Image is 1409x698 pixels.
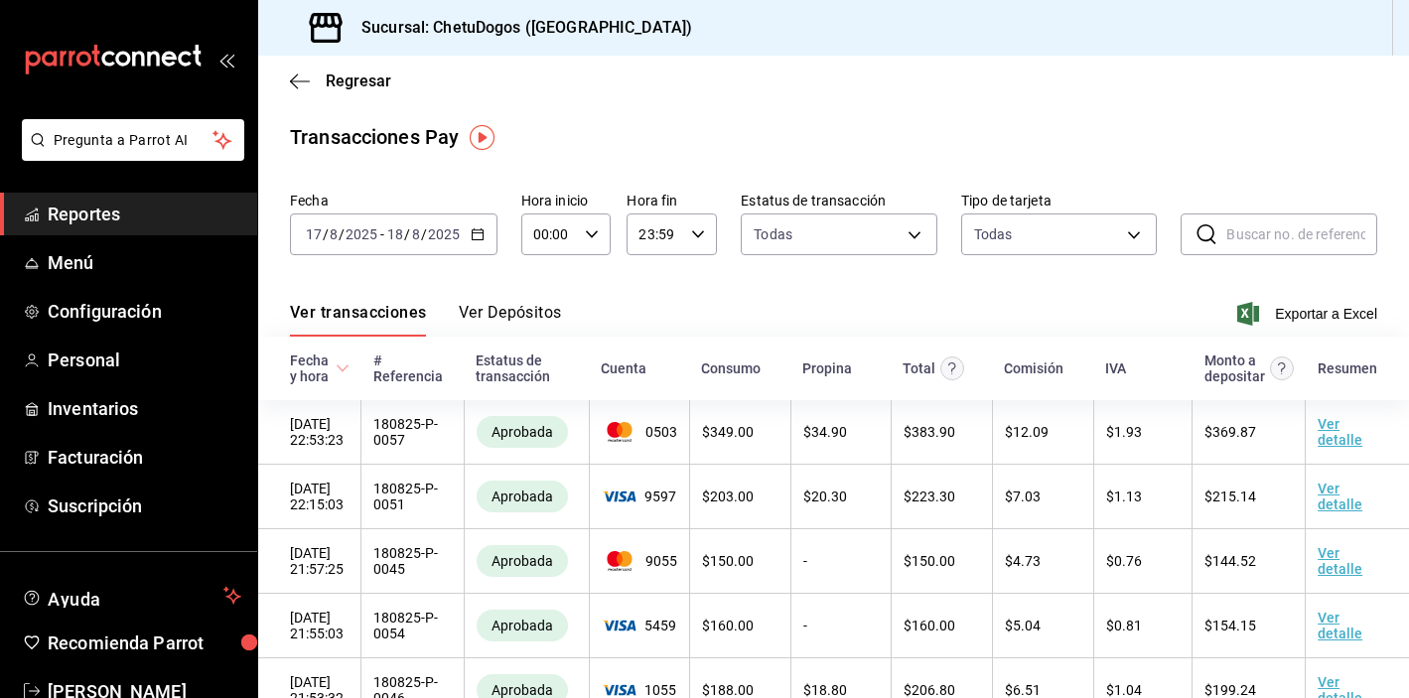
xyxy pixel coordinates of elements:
[940,356,964,380] svg: Este monto equivale al total pagado por el comensal antes de aplicar Comisión e IVA.
[1106,682,1142,698] span: $ 1.04
[427,226,461,242] input: ----
[1241,302,1377,326] button: Exportar a Excel
[904,489,955,504] span: $ 223.30
[627,194,717,208] label: Hora fin
[361,465,464,529] td: 180825-P-0051
[1270,356,1294,380] svg: Este es el monto resultante del total pagado menos comisión e IVA. Esta será la parte que se depo...
[702,424,754,440] span: $ 349.00
[1204,553,1256,569] span: $ 144.52
[290,194,497,208] label: Fecha
[602,682,677,698] span: 1055
[218,52,234,68] button: open_drawer_menu
[477,545,568,577] div: Transacciones cobradas de manera exitosa.
[290,303,427,337] button: Ver transacciones
[1005,618,1041,633] span: $ 5.04
[477,416,568,448] div: Transacciones cobradas de manera exitosa.
[290,352,350,384] span: Fecha y hora
[1318,360,1377,376] div: Resumen
[48,298,241,325] span: Configuración
[790,594,891,658] td: -
[602,489,677,504] span: 9597
[48,347,241,373] span: Personal
[14,144,244,165] a: Pregunta a Parrot AI
[702,618,754,633] span: $ 160.00
[1005,553,1041,569] span: $ 4.73
[1005,682,1041,698] span: $ 6.51
[1226,214,1377,254] input: Buscar no. de referencia
[48,249,241,276] span: Menú
[290,303,562,337] div: navigation tabs
[484,489,561,504] span: Aprobada
[1106,424,1142,440] span: $ 1.93
[1204,618,1256,633] span: $ 154.15
[1105,360,1126,376] div: IVA
[258,400,361,465] td: [DATE] 22:53:23
[904,424,955,440] span: $ 383.90
[904,618,955,633] span: $ 160.00
[701,360,761,376] div: Consumo
[1318,416,1362,448] a: Ver detalle
[48,629,241,656] span: Recomienda Parrot
[484,682,561,698] span: Aprobada
[345,226,378,242] input: ----
[904,553,955,569] span: $ 150.00
[48,584,215,608] span: Ayuda
[1318,610,1362,641] a: Ver detalle
[702,553,754,569] span: $ 150.00
[48,444,241,471] span: Facturación
[380,226,384,242] span: -
[476,352,577,384] div: Estatus de transacción
[386,226,404,242] input: --
[326,71,391,90] span: Regresar
[323,226,329,242] span: /
[470,125,494,150] img: Tooltip marker
[477,610,568,641] div: Transacciones cobradas de manera exitosa.
[1204,682,1256,698] span: $ 199.24
[290,352,332,384] div: Fecha y hora
[1106,553,1142,569] span: $ 0.76
[1318,545,1362,577] a: Ver detalle
[258,465,361,529] td: [DATE] 22:15:03
[1318,481,1362,512] a: Ver detalle
[602,422,677,442] span: 0503
[1005,424,1049,440] span: $ 12.09
[484,424,561,440] span: Aprobada
[521,194,612,208] label: Hora inicio
[290,71,391,90] button: Regresar
[803,682,847,698] span: $ 18.80
[48,492,241,519] span: Suscripción
[1204,352,1265,384] div: Monto a depositar
[346,16,692,40] h3: Sucursal: ChetuDogos ([GEOGRAPHIC_DATA])
[373,352,452,384] div: # Referencia
[601,360,646,376] div: Cuenta
[754,224,792,244] span: Todas
[702,489,754,504] span: $ 203.00
[339,226,345,242] span: /
[1005,489,1041,504] span: $ 7.03
[974,224,1013,244] div: Todas
[404,226,410,242] span: /
[258,529,361,594] td: [DATE] 21:57:25
[1204,489,1256,504] span: $ 215.14
[22,119,244,161] button: Pregunta a Parrot AI
[258,594,361,658] td: [DATE] 21:55:03
[1004,360,1063,376] div: Comisión
[54,130,213,151] span: Pregunta a Parrot AI
[48,201,241,227] span: Reportes
[602,618,677,633] span: 5459
[1204,424,1256,440] span: $ 369.87
[48,395,241,422] span: Inventarios
[477,481,568,512] div: Transacciones cobradas de manera exitosa.
[741,194,937,208] label: Estatus de transacción
[361,594,464,658] td: 180825-P-0054
[803,489,847,504] span: $ 20.30
[290,122,459,152] div: Transacciones Pay
[411,226,421,242] input: --
[305,226,323,242] input: --
[602,551,677,571] span: 9055
[903,360,935,376] div: Total
[790,529,891,594] td: -
[484,553,561,569] span: Aprobada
